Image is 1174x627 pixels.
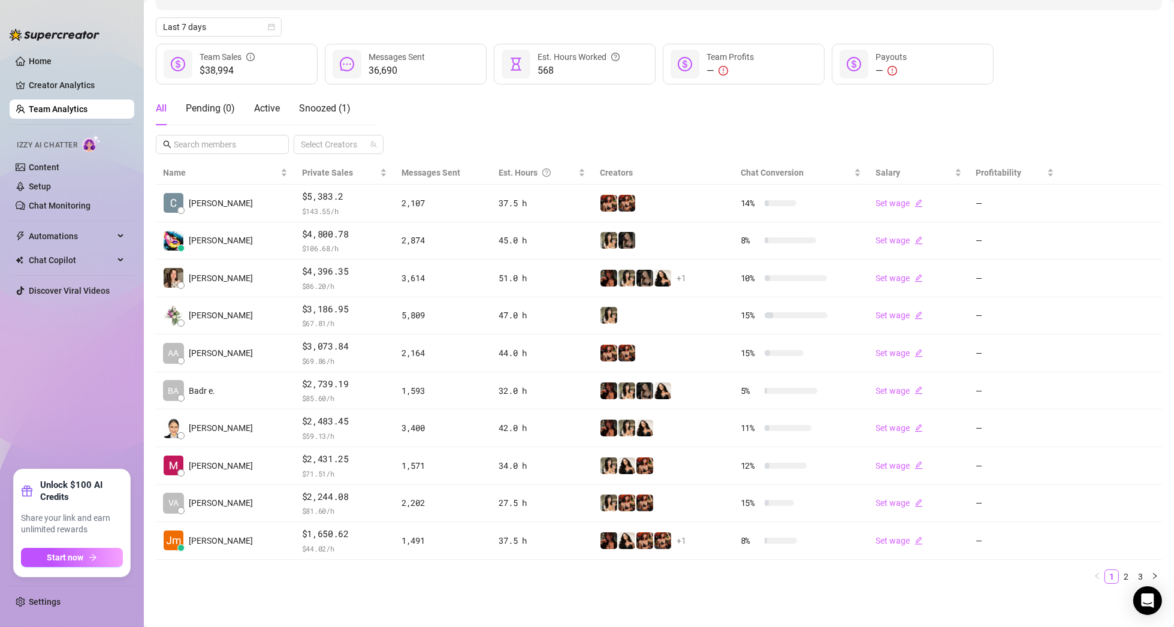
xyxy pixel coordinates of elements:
span: edit [915,536,923,545]
td: — [969,372,1061,410]
div: 37.5 h [499,534,586,547]
span: 14 % [741,197,760,210]
li: 2 [1119,569,1133,584]
a: Setup [29,182,51,191]
div: 3,614 [402,272,484,285]
strong: Unlock $100 AI Credits [40,479,123,503]
span: Snoozed ( 1 ) [299,103,351,114]
a: Set wageedit [876,311,923,320]
th: Name [156,161,295,185]
span: 15 % [741,496,760,510]
span: Profitability [976,168,1022,177]
span: Start now [47,553,84,562]
span: Izzy AI Chatter [17,140,77,151]
span: $2,244.08 [302,490,387,504]
div: 2,164 [402,346,484,360]
img: OxilleryOF [654,532,671,549]
span: 36,690 [369,64,425,78]
a: Content [29,162,59,172]
span: 8 % [741,534,760,547]
img: OxilleryOF [636,495,653,511]
a: Discover Viral Videos [29,286,110,296]
td: — [969,297,1061,335]
div: 44.0 h [499,346,586,360]
div: 45.0 h [499,234,586,247]
img: Janezah Pasaylo [164,418,183,438]
div: — [707,64,754,78]
span: [PERSON_NAME] [189,496,253,510]
div: 32.0 h [499,384,586,397]
span: info-circle [246,50,255,64]
img: steph [600,420,617,436]
span: + 1 [677,272,686,285]
span: $4,396.35 [302,264,387,279]
span: exclamation-circle [888,66,897,76]
div: 34.0 h [499,459,586,472]
div: Est. Hours Worked [538,50,620,64]
span: $1,650.62 [302,527,387,541]
span: $ 71.51 /h [302,468,387,480]
img: mads [618,457,635,474]
img: Oxillery [636,457,653,474]
span: thunderbolt [16,231,25,241]
a: Set wageedit [876,461,923,471]
span: edit [915,274,923,282]
td: — [969,522,1061,560]
img: Candylion [618,420,635,436]
div: 2,107 [402,197,484,210]
div: 42.0 h [499,421,586,435]
div: 51.0 h [499,272,586,285]
td: — [969,260,1061,297]
span: 568 [538,64,620,78]
span: dollar-circle [678,57,692,71]
span: [PERSON_NAME] [189,421,253,435]
div: Est. Hours [499,166,576,179]
a: Home [29,56,52,66]
a: Set wageedit [876,536,923,545]
a: 1 [1105,570,1118,583]
img: Candylion [618,382,635,399]
div: 1,491 [402,534,484,547]
span: Private Sales [302,168,353,177]
span: $38,994 [200,64,255,78]
span: 10 % [741,272,760,285]
span: search [163,140,171,149]
span: $ 106.68 /h [302,242,387,254]
span: 11 % [741,421,760,435]
img: Tia Rocky [164,306,183,325]
img: Mari Valencia [164,456,183,475]
span: team [370,141,377,148]
div: — [876,64,907,78]
img: steph [600,532,617,549]
img: Candylion [600,307,617,324]
img: Chasemarl Caban… [164,193,183,213]
span: $ 67.81 /h [302,317,387,329]
img: Chat Copilot [16,256,23,264]
li: Next Page [1148,569,1162,584]
span: [PERSON_NAME] [189,197,253,210]
a: Settings [29,597,61,607]
button: left [1090,569,1104,584]
span: $3,073.84 [302,339,387,354]
img: mads [654,382,671,399]
td: — [969,185,1061,222]
span: 15 % [741,309,760,322]
td: — [969,409,1061,447]
img: Júlia Nicodemos [164,268,183,288]
span: edit [915,236,923,245]
a: Creator Analytics [29,76,125,95]
span: $2,739.19 [302,377,387,391]
span: question-circle [611,50,620,64]
img: Oxillery [618,495,635,511]
img: OxilleryOF [618,345,635,361]
a: Set wageedit [876,273,923,283]
div: 37.5 h [499,197,586,210]
span: gift [21,485,33,497]
span: arrow-right [89,553,97,562]
a: Set wageedit [876,498,923,508]
span: VA [168,496,179,510]
img: mads [636,420,653,436]
span: Active [254,103,280,114]
span: $ 85.60 /h [302,392,387,404]
span: edit [915,386,923,394]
